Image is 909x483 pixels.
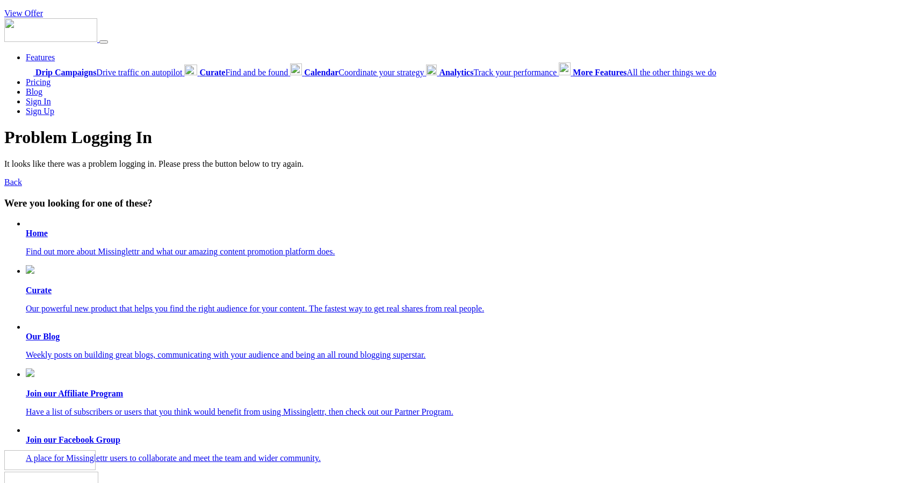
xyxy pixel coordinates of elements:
[4,177,22,187] a: Back
[199,68,288,77] span: Find and be found
[26,332,905,360] a: Our Blog Weekly posts on building great blogs, communicating with your audience and being an all ...
[4,450,96,470] img: Missinglettr - Social Media Marketing for content focused teams | Product Hunt
[26,87,42,96] a: Blog
[26,304,905,314] p: Our powerful new product that helps you find the right audience for your content. The fastest way...
[4,9,43,18] a: View Offer
[559,68,716,77] a: More FeaturesAll the other things we do
[26,368,905,417] a: Join our Affiliate Program Have a list of subscribers or users that you think would benefit from ...
[35,68,182,77] span: Drive traffic on autopilot
[26,435,905,463] a: Join our Facebook Group A place for Missinglettr users to collaborate and meet the team and wider...
[26,68,184,77] a: Drip CampaignsDrive traffic on autopilot
[26,435,120,444] b: Join our Facebook Group
[439,68,473,77] b: Analytics
[26,62,905,77] div: Features
[304,68,338,77] b: Calendar
[26,350,905,360] p: Weekly posts on building great blogs, communicating with your audience and being an all round blo...
[26,453,905,463] p: A place for Missinglettr users to collaborate and meet the team and wider community.
[26,265,34,274] img: curate.png
[26,53,55,62] a: Features
[439,68,557,77] span: Track your performance
[99,40,108,44] button: Menu
[4,197,905,209] h3: Were you looking for one of these?
[304,68,424,77] span: Coordinate your strategy
[26,265,905,314] a: Curate Our powerful new product that helps you find the right audience for your content. The fast...
[26,77,50,87] a: Pricing
[26,229,48,238] b: Home
[26,389,123,398] b: Join our Affiliate Program
[573,68,626,77] b: More Features
[26,286,52,295] b: Curate
[4,159,905,169] p: It looks like there was a problem logging in. Please press the button below to try again.
[26,229,905,257] a: Home Find out more about Missinglettr and what our amazing content promotion platform does.
[290,68,426,77] a: CalendarCoordinate your strategy
[26,332,60,341] b: Our Blog
[26,106,54,116] a: Sign Up
[4,127,905,147] h1: Problem Logging In
[199,68,225,77] b: Curate
[35,68,96,77] b: Drip Campaigns
[26,407,905,417] p: Have a list of subscribers or users that you think would benefit from using Missinglettr, then ch...
[184,68,290,77] a: CurateFind and be found
[26,97,51,106] a: Sign In
[426,68,559,77] a: AnalyticsTrack your performance
[26,368,34,377] img: revenue.png
[26,247,905,257] p: Find out more about Missinglettr and what our amazing content promotion platform does.
[573,68,716,77] span: All the other things we do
